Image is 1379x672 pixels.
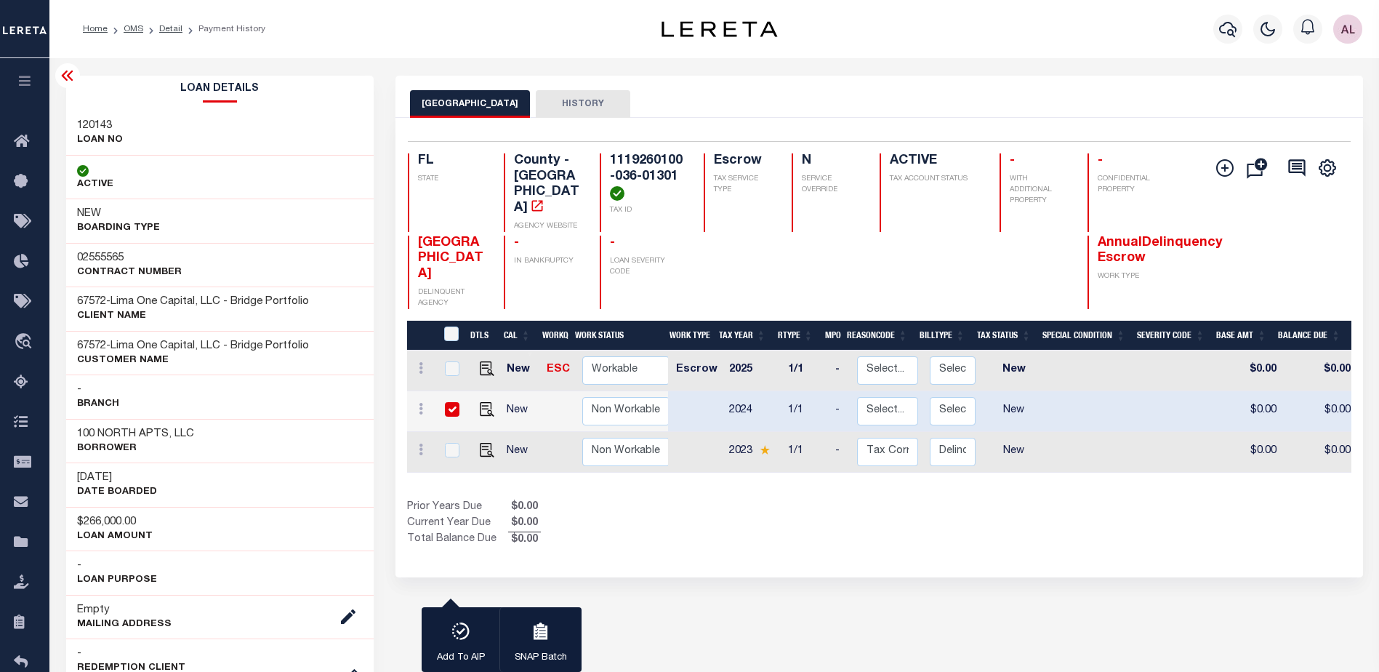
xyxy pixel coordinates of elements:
[514,153,582,216] h4: County - [GEOGRAPHIC_DATA]
[890,153,981,169] h4: ACTIVE
[819,321,841,351] th: MPO
[182,23,265,36] li: Payment History
[610,256,686,278] p: LOAN SEVERITY CODE
[782,351,829,391] td: 1/1
[508,500,541,516] span: $0.00
[610,153,686,201] h4: 1119260100-036-01301
[110,340,309,351] span: Lima One Capital, LLC - Bridge Portfolio
[159,25,182,33] a: Detail
[77,471,157,485] h3: [DATE]
[1282,351,1356,391] td: $0.00
[77,339,309,353] h3: -
[662,21,778,37] img: logo-dark.svg
[782,391,829,432] td: 1/1
[77,340,106,351] span: 67572
[841,321,914,351] th: ReasonCode: activate to sort column ascending
[514,256,582,267] p: IN BANKRUPTCY
[1221,391,1282,432] td: $0.00
[782,432,829,473] td: 1/1
[501,432,541,473] td: New
[981,432,1047,473] td: New
[77,647,185,661] h3: -
[77,221,160,236] p: BOARDING TYPE
[77,617,172,632] p: Mailing Address
[77,485,157,500] p: DATE BOARDED
[110,296,309,307] span: Lima One Capital, LLC - Bridge Portfolio
[1037,321,1131,351] th: Special Condition: activate to sort column ascending
[501,351,541,391] td: New
[802,174,862,196] p: SERVICE OVERRIDE
[437,651,485,665] p: Add To AIP
[829,391,851,432] td: -
[714,153,774,169] h4: Escrow
[407,321,435,351] th: &nbsp;&nbsp;&nbsp;&nbsp;&nbsp;&nbsp;&nbsp;&nbsp;&nbsp;&nbsp;
[1098,154,1103,167] span: -
[77,397,119,412] p: Branch
[77,251,182,265] h3: 02555565
[508,516,541,532] span: $0.00
[802,153,862,169] h4: N
[418,174,486,185] p: STATE
[66,76,374,103] h2: Loan Details
[914,321,971,351] th: BillType: activate to sort column ascending
[77,207,160,221] h3: NEW
[515,651,567,665] p: SNAP Batch
[410,90,530,118] button: [GEOGRAPHIC_DATA]
[1282,391,1356,432] td: $0.00
[77,177,113,192] p: ACTIVE
[407,532,508,548] td: Total Balance Due
[418,153,486,169] h4: FL
[1272,321,1346,351] th: Balance Due: activate to sort column ascending
[971,321,1037,351] th: Tax Status: activate to sort column ascending
[407,516,508,532] td: Current Year Due
[1221,432,1282,473] td: $0.00
[610,236,615,249] span: -
[723,351,782,391] td: 2025
[514,236,519,249] span: -
[1131,321,1210,351] th: Severity Code: activate to sort column ascending
[547,364,570,375] a: ESC
[536,321,570,351] th: WorkQ
[664,321,713,351] th: Work Type
[829,432,851,473] td: -
[77,559,157,573] h3: -
[1098,174,1166,196] p: CONFIDENTIAL PROPERTY
[610,205,686,216] p: TAX ID
[407,500,508,516] td: Prior Years Due
[1098,271,1166,282] p: WORK TYPE
[1221,351,1282,391] td: $0.00
[536,90,630,118] button: HISTORY
[77,265,182,280] p: Contract Number
[723,391,782,432] td: 2024
[83,25,108,33] a: Home
[1098,236,1223,265] span: AnnualDelinquency Escrow
[569,321,668,351] th: Work Status
[77,353,309,368] p: CUSTOMER Name
[465,321,498,351] th: DTLS
[723,432,782,473] td: 2023
[1210,321,1272,351] th: Base Amt: activate to sort column ascending
[77,383,119,397] h3: -
[77,603,172,617] h3: Empty
[77,296,106,307] span: 67572
[124,25,143,33] a: OMS
[829,351,851,391] td: -
[77,441,194,456] p: Borrower
[981,351,1047,391] td: New
[418,236,483,281] span: [GEOGRAPHIC_DATA]
[435,321,465,351] th: &nbsp;
[1282,432,1356,473] td: $0.00
[498,321,536,351] th: CAL: activate to sort column ascending
[1010,174,1070,207] p: WITH ADDITIONAL PROPERTY
[713,321,772,351] th: Tax Year: activate to sort column ascending
[14,333,37,352] i: travel_explore
[77,573,157,588] p: LOAN PURPOSE
[772,321,819,351] th: RType: activate to sort column ascending
[514,221,582,232] p: AGENCY WEBSITE
[77,309,309,324] p: CLIENT Name
[501,391,541,432] td: New
[77,295,309,309] h3: -
[418,287,486,309] p: DELINQUENT AGENCY
[670,351,723,391] td: Escrow
[77,515,153,529] h3: $266,000.00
